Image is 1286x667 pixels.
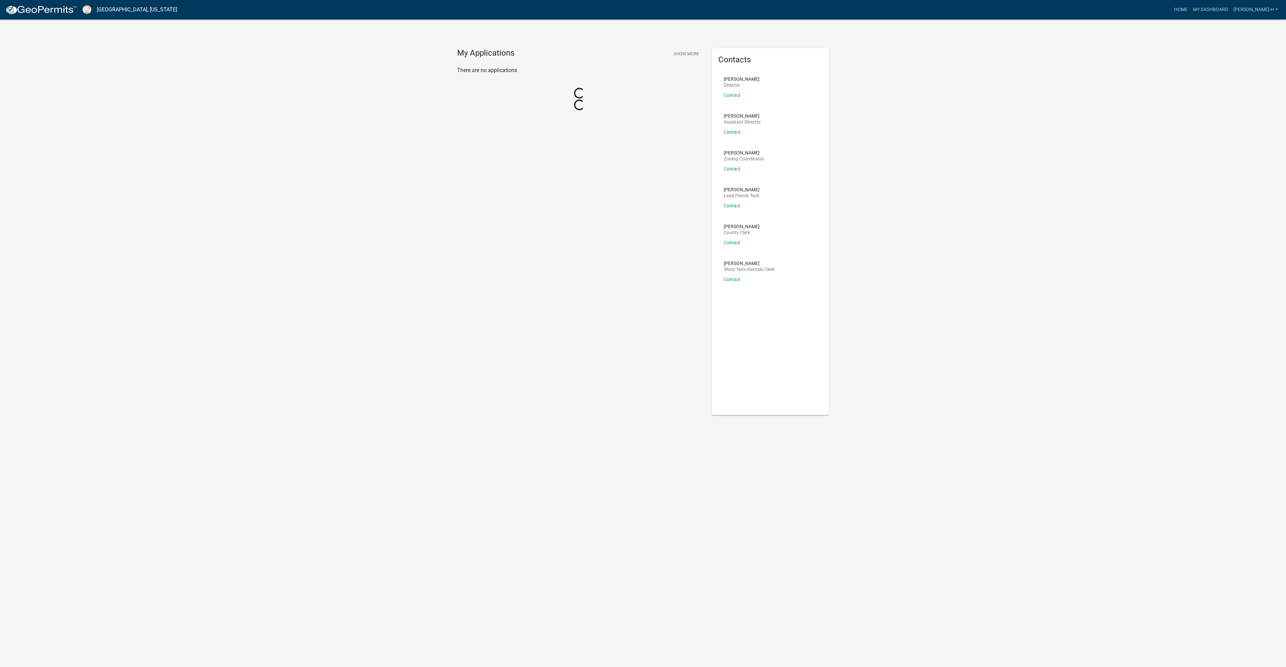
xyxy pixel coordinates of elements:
[724,277,740,282] a: Contact
[724,77,760,81] p: [PERSON_NAME]
[1190,3,1231,16] a: My Dashboard
[724,114,761,118] p: [PERSON_NAME]
[97,4,177,15] a: [GEOGRAPHIC_DATA], [US_STATE]
[724,267,775,272] p: Short Term Rentals Clerk
[724,92,740,98] a: Contact
[724,261,775,266] p: [PERSON_NAME]
[724,120,761,124] p: Assistant Director
[724,203,740,208] a: Contact
[724,83,760,87] p: Director
[724,240,740,245] a: Contact
[457,66,702,74] p: There are no applications
[671,48,702,59] button: Show More
[1171,3,1190,16] a: Home
[724,187,760,192] p: [PERSON_NAME]
[724,129,740,135] a: Contact
[1231,3,1281,16] a: [PERSON_NAME]-H
[457,48,514,58] h4: My Applications
[724,156,764,161] p: Zoning Coordinator
[724,166,740,172] a: Contact
[82,5,91,14] img: Putnam County, Georgia
[724,193,760,198] p: Lead Permit Tech
[724,230,760,235] p: County Clerk
[724,150,764,155] p: [PERSON_NAME]
[724,224,760,229] p: [PERSON_NAME]
[718,55,822,65] h5: Contacts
